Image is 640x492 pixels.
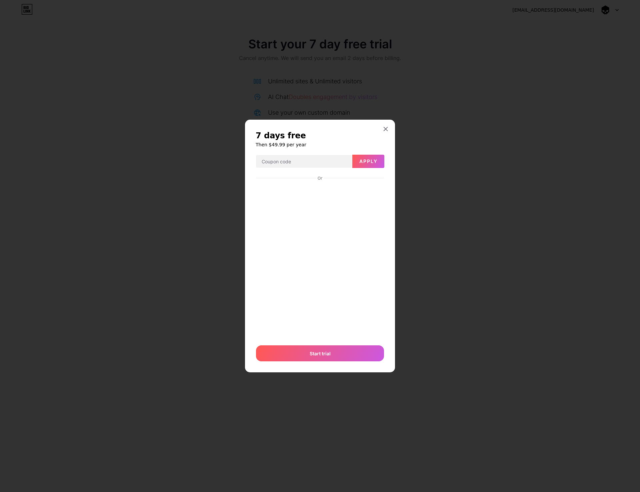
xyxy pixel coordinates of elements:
[310,350,331,357] span: Start trial
[256,130,306,141] span: 7 days free
[256,155,352,168] input: Coupon code
[255,182,385,339] iframe: Secure payment input frame
[316,176,324,181] div: Or
[352,155,384,168] button: Apply
[359,158,378,164] span: Apply
[256,141,384,148] h6: Then $49.99 per year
